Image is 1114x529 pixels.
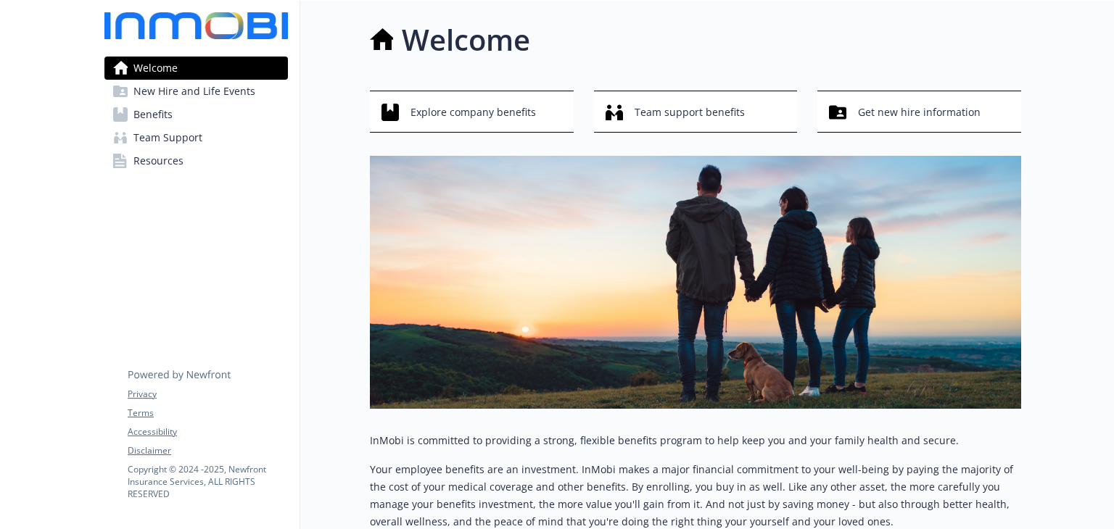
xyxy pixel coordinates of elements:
[410,99,536,126] span: Explore company benefits
[817,91,1021,133] button: Get new hire information
[128,388,287,401] a: Privacy
[635,99,745,126] span: Team support benefits
[858,99,981,126] span: Get new hire information
[104,126,288,149] a: Team Support
[402,18,530,62] h1: Welcome
[128,407,287,420] a: Terms
[594,91,798,133] button: Team support benefits
[133,126,202,149] span: Team Support
[104,149,288,172] a: Resources
[128,425,287,438] a: Accessibility
[370,432,1021,449] p: InMobi is committed to providing a strong, flexible benefits program to help keep you and your fa...
[370,156,1021,409] img: overview page banner
[133,103,173,126] span: Benefits
[133,57,178,80] span: Welcome
[370,91,574,133] button: Explore company benefits
[128,444,287,457] a: Disclaimer
[104,80,288,103] a: New Hire and Life Events
[128,463,287,500] p: Copyright © 2024 - 2025 , Newfront Insurance Services, ALL RIGHTS RESERVED
[133,149,183,172] span: Resources
[133,80,255,103] span: New Hire and Life Events
[104,57,288,80] a: Welcome
[104,103,288,126] a: Benefits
